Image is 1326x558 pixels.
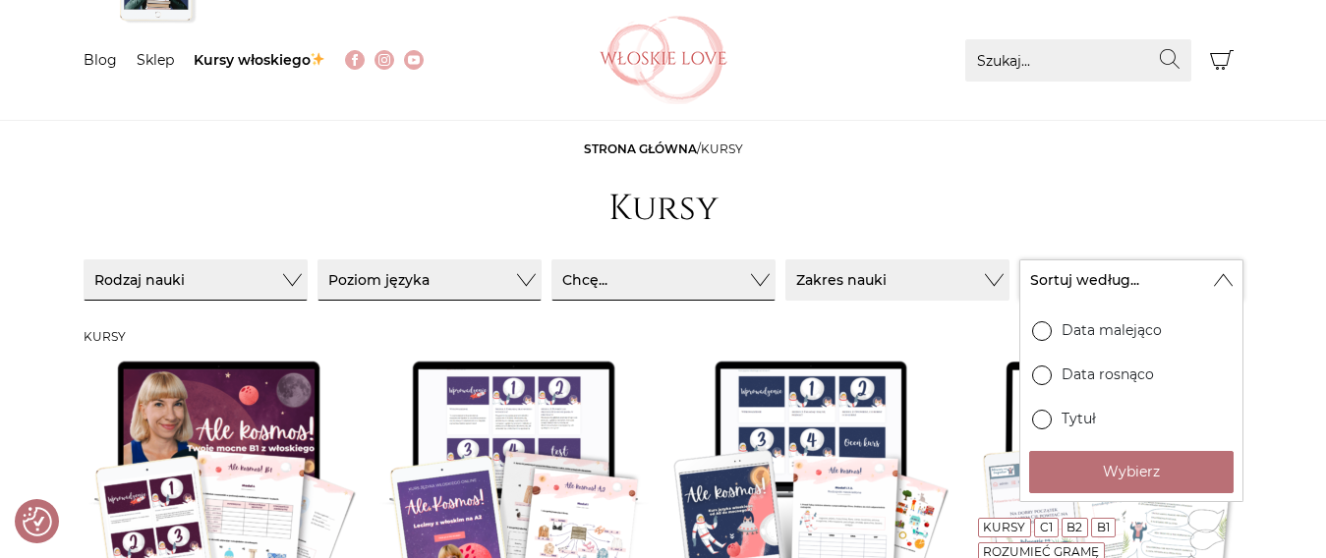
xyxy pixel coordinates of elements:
a: Sklep [137,51,174,69]
a: B1 [1097,520,1110,534]
input: Szukaj... [965,39,1191,82]
button: Preferencje co do zgód [23,507,52,536]
button: Wybierz [1029,451,1234,493]
button: Sortuj według... [1019,259,1243,301]
label: Data rosnąco [1020,353,1242,397]
img: Revisit consent button [23,507,52,536]
label: Tytuł [1020,397,1242,441]
button: Rodzaj nauki [84,259,308,301]
div: Sortuj według... [1019,301,1243,502]
a: Kursy włoskiego [194,51,326,69]
button: Chcę... [551,259,776,301]
span: / [584,141,743,156]
a: B2 [1067,520,1082,534]
label: Data malejąco [1020,308,1242,353]
h1: Kursy [608,188,719,230]
a: Blog [84,51,117,69]
a: Kursy [983,520,1025,534]
img: Włoskielove [600,16,727,104]
img: ✨ [311,52,324,66]
button: Koszyk [1201,39,1243,82]
span: Kursy [701,141,743,156]
button: Poziom języka [317,259,542,301]
a: C1 [1040,520,1053,534]
a: Strona główna [584,141,697,156]
h3: Kursy [84,330,1243,344]
button: Zakres nauki [785,259,1009,301]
